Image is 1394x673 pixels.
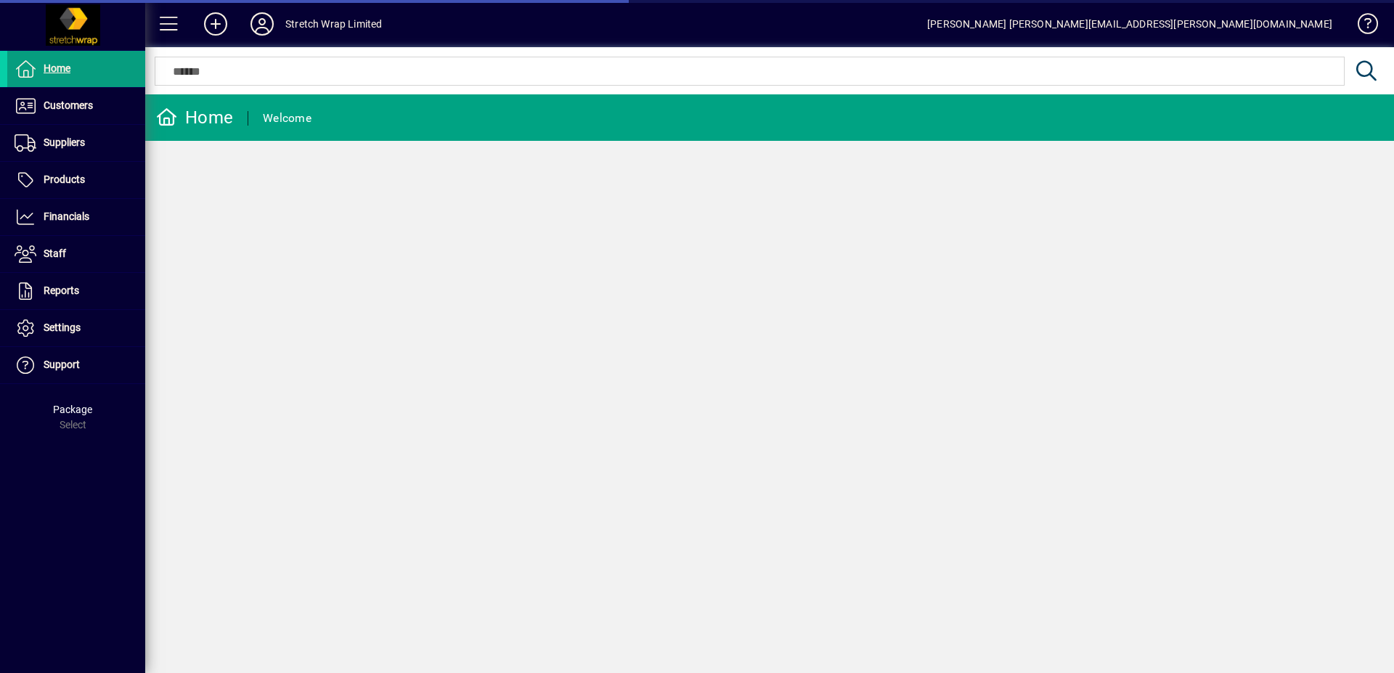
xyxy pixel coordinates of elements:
[44,248,66,259] span: Staff
[7,273,145,309] a: Reports
[285,12,383,36] div: Stretch Wrap Limited
[192,11,239,37] button: Add
[7,162,145,198] a: Products
[7,347,145,383] a: Support
[263,107,311,130] div: Welcome
[44,211,89,222] span: Financials
[7,125,145,161] a: Suppliers
[44,285,79,296] span: Reports
[1347,3,1376,50] a: Knowledge Base
[44,359,80,370] span: Support
[7,88,145,124] a: Customers
[44,174,85,185] span: Products
[53,404,92,415] span: Package
[44,136,85,148] span: Suppliers
[7,236,145,272] a: Staff
[44,322,81,333] span: Settings
[7,310,145,346] a: Settings
[927,12,1332,36] div: [PERSON_NAME] [PERSON_NAME][EMAIL_ADDRESS][PERSON_NAME][DOMAIN_NAME]
[156,106,233,129] div: Home
[239,11,285,37] button: Profile
[44,62,70,74] span: Home
[44,99,93,111] span: Customers
[7,199,145,235] a: Financials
